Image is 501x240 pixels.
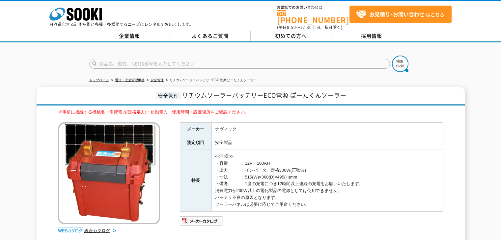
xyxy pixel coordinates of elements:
[300,24,312,30] span: 17:30
[180,220,223,225] a: メーカーカタログ
[165,77,257,84] li: リチウムソーラーバッテリーECO電源 ぽーたくんソーラー
[331,31,412,41] a: 採用情報
[349,6,452,23] a: お見積り･お問い合わせはこちら
[115,78,145,82] a: 通信・安全管理機器
[392,56,408,72] img: btn_search.png
[58,122,160,224] img: リチウムソーラーバッテリーECO電源 ぽーたくんソーラー
[356,10,444,19] span: はこちら
[251,31,331,41] a: 初めての方へ
[89,59,390,69] input: 商品名、型式、NETIS番号を入力してください
[180,150,211,211] th: 特長
[89,31,170,41] a: 企業情報
[89,78,109,82] a: トップページ
[156,92,181,99] span: 安全管理
[182,91,347,100] span: リチウムソーラーバッテリーECO電源 ぽーたくんソーラー
[277,6,349,10] span: お電話でのお問い合わせは
[211,150,443,211] td: <<仕様>> ・容量 ：12V・100AH ・出力 ：インバーター定格300W(正弦波) ・寸法 ：515(W)×360(D)×495(H)mm ・備考 ：1度の充電につき12時間以上連続の充電...
[277,10,349,24] a: [PHONE_NUMBER]
[277,24,342,30] span: (平日 ～ 土日、祝日除く)
[170,31,251,41] a: よくあるご質問
[275,32,307,39] span: 初めての方へ
[180,122,211,136] th: メーカー
[151,78,164,82] a: 安全管理
[84,228,117,233] a: 総合カタログ
[211,122,443,136] td: ナヴィック
[58,228,83,234] img: webカタログ
[369,10,425,18] strong: お見積り･お問い合わせ
[180,136,211,150] th: 測定項目
[49,22,194,26] p: 日々進化する計測技術と多種・多様化するニーズにレンタルでお応えします。
[287,24,296,30] span: 8:50
[58,109,249,114] span: ※事前に接続する機械名・消費電力(定格電力)・起動電力・使用時間・設置場所をご確認ください。
[211,136,443,150] td: 安全製品
[180,216,223,226] img: メーカーカタログ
